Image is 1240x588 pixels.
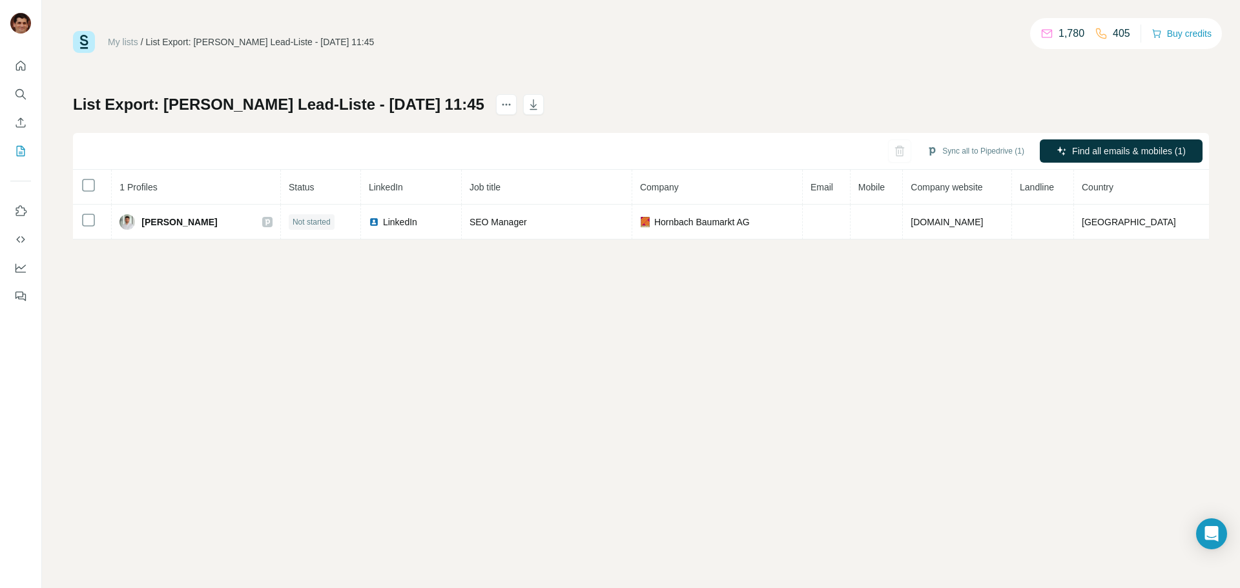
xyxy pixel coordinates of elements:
[911,217,983,227] span: [DOMAIN_NAME]
[1020,182,1054,192] span: Landline
[1196,518,1227,549] div: Open Intercom Messenger
[496,94,517,115] button: actions
[10,139,31,163] button: My lists
[1072,145,1186,157] span: Find all emails & mobiles (1)
[293,216,331,228] span: Not started
[141,216,217,228] span: [PERSON_NAME]
[911,182,982,192] span: Company website
[146,35,375,48] div: List Export: [PERSON_NAME] Lead-Liste - [DATE] 11:45
[918,141,1033,161] button: Sync all to Pipedrive (1)
[640,182,679,192] span: Company
[73,31,95,53] img: Surfe Logo
[289,182,315,192] span: Status
[640,217,650,227] img: company-logo
[470,217,527,227] span: SEO Manager
[369,217,379,227] img: LinkedIn logo
[369,182,403,192] span: LinkedIn
[10,13,31,34] img: Avatar
[10,228,31,251] button: Use Surfe API
[858,182,885,192] span: Mobile
[1152,25,1212,43] button: Buy credits
[1040,139,1203,163] button: Find all emails & mobiles (1)
[1059,26,1084,41] p: 1,780
[10,83,31,106] button: Search
[10,285,31,308] button: Feedback
[1113,26,1130,41] p: 405
[1082,217,1176,227] span: [GEOGRAPHIC_DATA]
[10,54,31,77] button: Quick start
[119,214,135,230] img: Avatar
[654,216,750,228] span: Hornbach Baumarkt AG
[10,111,31,134] button: Enrich CSV
[383,216,417,228] span: LinkedIn
[10,199,31,223] button: Use Surfe on LinkedIn
[73,94,484,115] h1: List Export: [PERSON_NAME] Lead-Liste - [DATE] 11:45
[119,182,157,192] span: 1 Profiles
[1082,182,1113,192] span: Country
[141,35,143,48] li: /
[811,182,833,192] span: Email
[108,37,138,47] a: My lists
[470,182,501,192] span: Job title
[10,256,31,279] button: Dashboard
